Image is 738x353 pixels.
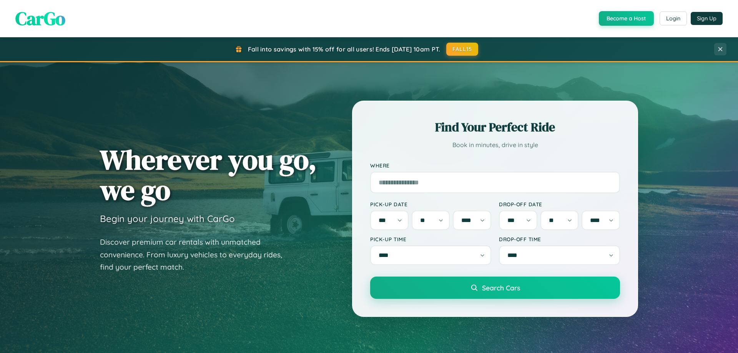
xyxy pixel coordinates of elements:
p: Discover premium car rentals with unmatched convenience. From luxury vehicles to everyday rides, ... [100,236,292,273]
h2: Find Your Perfect Ride [370,119,620,136]
span: Fall into savings with 15% off for all users! Ends [DATE] 10am PT. [248,45,440,53]
label: Where [370,162,620,169]
button: Search Cars [370,277,620,299]
button: Sign Up [691,12,723,25]
button: Login [660,12,687,25]
label: Drop-off Date [499,201,620,207]
h1: Wherever you go, we go [100,144,317,205]
button: FALL15 [446,43,479,56]
label: Pick-up Time [370,236,491,242]
label: Drop-off Time [499,236,620,242]
span: Search Cars [482,283,520,292]
h3: Begin your journey with CarGo [100,213,235,224]
label: Pick-up Date [370,201,491,207]
p: Book in minutes, drive in style [370,139,620,151]
span: CarGo [15,6,65,31]
button: Become a Host [599,11,654,26]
